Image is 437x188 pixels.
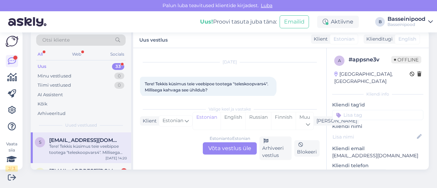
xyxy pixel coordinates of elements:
div: Arhiveeritud [38,110,66,117]
p: Kliendi tag'id [332,101,423,109]
div: English [221,112,245,130]
span: Estonian [334,35,354,43]
div: Estonian [193,112,221,130]
b: Uus! [200,18,213,25]
div: Klient [311,35,328,43]
div: Basseinipood [387,22,425,27]
div: [DATE] 14:20 [105,156,127,161]
div: [GEOGRAPHIC_DATA], [GEOGRAPHIC_DATA] [334,71,410,85]
p: Kliendi nimi [332,123,423,130]
div: 33 [112,63,124,70]
div: Tiimi vestlused [38,82,71,89]
div: Valige keel ja vastake [140,106,320,112]
img: Askly Logo [5,36,18,47]
div: Klienditugi [364,35,393,43]
div: Uus [38,63,46,70]
div: Proovi tasuta juba täna: [200,18,277,26]
span: Estonian [163,117,183,125]
input: Lisa nimi [333,133,415,141]
div: AI Assistent [38,91,63,98]
span: a [338,58,341,63]
span: merike.maasikas@gmaul.com [49,168,120,174]
span: Offline [391,56,421,63]
div: Aktiivne [317,16,359,28]
div: 0 [114,73,124,79]
div: Kliendi info [332,91,423,97]
div: Võta vestlus üle [203,142,257,155]
div: B [375,17,385,27]
a: BasseinipoodBasseinipood [387,16,433,27]
span: s [39,140,41,145]
span: Luba [259,2,274,9]
input: Lisa tag [332,110,423,120]
div: 2 / 3 [5,165,18,172]
div: Küsi telefoninumbrit [332,169,387,178]
span: Otsi kliente [42,37,70,44]
div: Tere! Tekkis küsimus teie veebipoe tootega "teleskoopvars4". Millisega kahvaga see ühildub? [49,143,127,156]
span: Uued vestlused [65,122,97,128]
span: saarandrea88@gmail.co [49,137,120,143]
div: Kõik [38,101,47,107]
div: Vaata siia [5,141,18,172]
div: [DATE] [140,59,320,65]
span: Tere! Tekkis küsimus teie veebipoe tootega "teleskoopvars4". Millisega kahvaga see ühildub? [145,81,269,92]
div: Web [71,50,83,59]
div: Basseinipood [387,16,425,22]
span: Muu [299,114,310,120]
div: Klient [140,117,157,125]
p: Kliendi email [332,145,423,152]
div: 0 [114,82,124,89]
div: Finnish [271,112,296,130]
label: Uus vestlus [139,34,168,44]
div: Minu vestlused [38,73,71,79]
div: 1 [121,168,127,174]
div: All [36,50,44,59]
div: Estonian to Estonian [210,135,250,142]
p: [EMAIL_ADDRESS][DOMAIN_NAME] [332,152,423,159]
div: Arhiveeri vestlus [259,136,292,160]
div: Socials [109,50,126,59]
div: # appsne3v [349,56,391,64]
div: Blokeeri [294,140,320,157]
button: Emailid [280,15,309,28]
div: [PERSON_NAME] [314,117,357,125]
p: Kliendi telefon [332,162,423,169]
span: English [398,35,416,43]
div: Russian [245,112,271,130]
